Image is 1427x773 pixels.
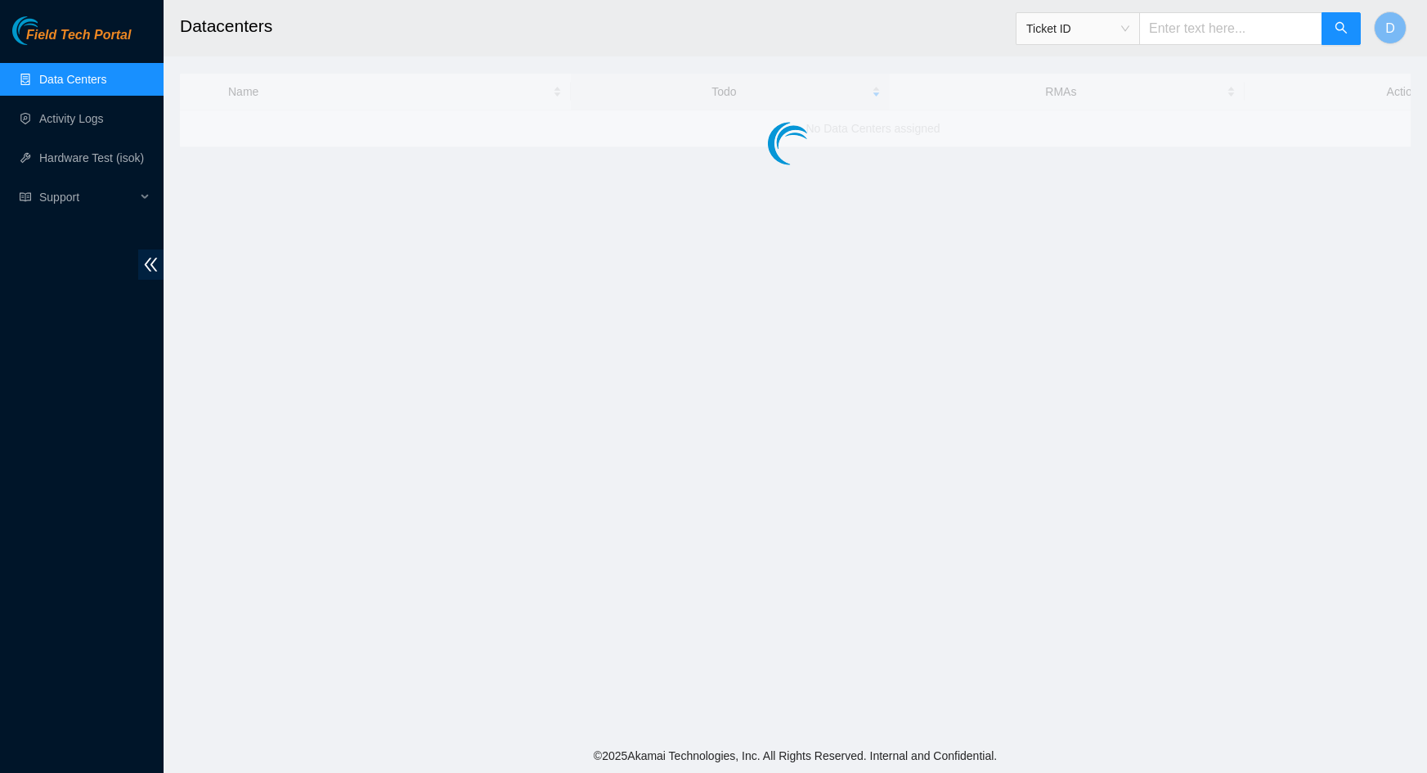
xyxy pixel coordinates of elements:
span: D [1385,18,1395,38]
a: Data Centers [39,73,106,86]
a: Akamai TechnologiesField Tech Portal [12,29,131,51]
span: Ticket ID [1026,16,1129,41]
img: Akamai Technologies [12,16,83,45]
span: read [20,191,31,203]
span: double-left [138,249,164,280]
button: D [1374,11,1407,44]
footer: © 2025 Akamai Technologies, Inc. All Rights Reserved. Internal and Confidential. [164,739,1427,773]
input: Enter text here... [1139,12,1322,45]
button: search [1322,12,1361,45]
span: search [1335,21,1348,37]
a: Activity Logs [39,112,104,125]
a: Hardware Test (isok) [39,151,144,164]
span: Field Tech Portal [26,28,131,43]
span: Support [39,181,136,213]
